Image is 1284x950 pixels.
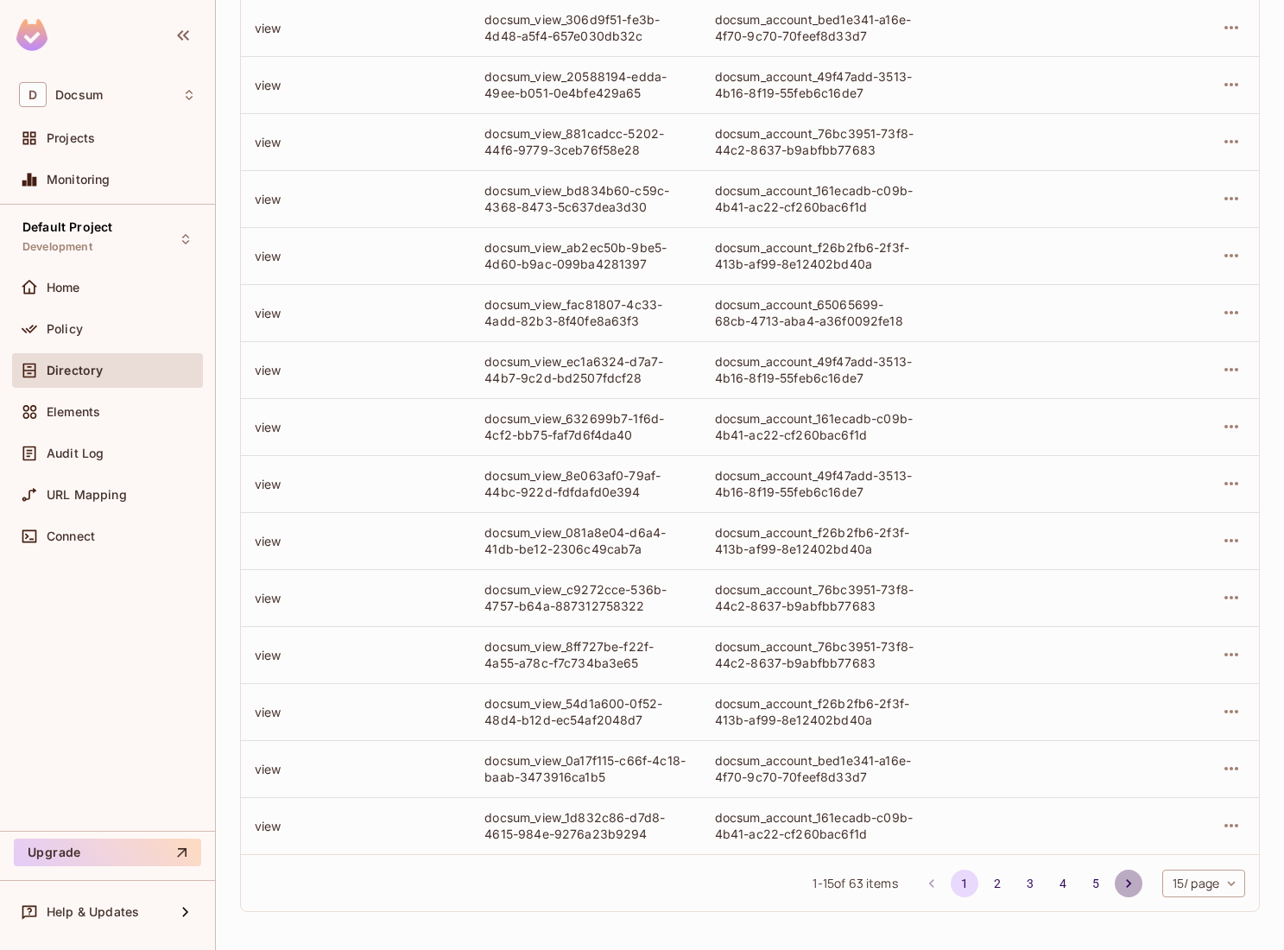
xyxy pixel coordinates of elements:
[715,695,917,728] div: docsum_account_f26b2fb6-2f3f-413b-af99-8e12402bd40a
[484,581,686,614] div: docsum_view_c9272cce-536b-4757-b64a-887312758322
[255,134,457,150] div: view
[484,182,686,215] div: docsum_view_bd834b60-c59c-4368-8473-5c637dea3d30
[915,870,1145,897] nav: pagination navigation
[47,131,95,145] span: Projects
[715,752,917,785] div: docsum_account_bed1e341-a16e-4f70-9c70-70feef8d33d7
[22,240,92,254] span: Development
[715,638,917,671] div: docsum_account_76bc3951-73f8-44c2-8637-b9abfbb77683
[55,88,103,102] span: Workspace: Docsum
[47,173,111,187] span: Monitoring
[715,809,917,842] div: docsum_account_161ecadb-c09b-4b41-ac22-cf260bac6f1d
[484,467,686,500] div: docsum_view_8e063af0-79af-44bc-922d-fdfdafd0e394
[19,82,47,107] span: D
[484,410,686,443] div: docsum_view_632699b7-1f6d-4cf2-bb75-faf7d6f4da40
[255,476,457,492] div: view
[255,647,457,663] div: view
[715,239,917,272] div: docsum_account_f26b2fb6-2f3f-413b-af99-8e12402bd40a
[255,248,457,264] div: view
[715,581,917,614] div: docsum_account_76bc3951-73f8-44c2-8637-b9abfbb77683
[255,704,457,720] div: view
[255,419,457,435] div: view
[255,362,457,378] div: view
[1082,870,1110,897] button: Go to page 5
[47,364,103,377] span: Directory
[484,11,686,44] div: docsum_view_306d9f51-fe3b-4d48-a5f4-657e030db32c
[47,281,80,294] span: Home
[715,296,917,329] div: docsum_account_65065699-68cb-4713-aba4-a36f0092fe18
[715,353,917,386] div: docsum_account_49f47add-3513-4b16-8f19-55feb6c16de7
[47,446,104,460] span: Audit Log
[484,68,686,101] div: docsum_view_20588194-edda-49ee-b051-0e4bfe429a65
[255,77,457,93] div: view
[255,818,457,834] div: view
[715,11,917,44] div: docsum_account_bed1e341-a16e-4f70-9c70-70feef8d33d7
[484,695,686,728] div: docsum_view_54d1a600-0f52-48d4-b12d-ec54af2048d7
[715,125,917,158] div: docsum_account_76bc3951-73f8-44c2-8637-b9abfbb77683
[484,524,686,557] div: docsum_view_081a8e04-d6a4-41db-be12-2306c49cab7a
[484,752,686,785] div: docsum_view_0a17f115-c66f-4c18-baab-3473916ca1b5
[22,220,112,234] span: Default Project
[813,874,897,893] span: 1 - 15 of 63 items
[47,322,83,336] span: Policy
[1016,870,1044,897] button: Go to page 3
[255,533,457,549] div: view
[484,809,686,842] div: docsum_view_1d832c86-d7d8-4615-984e-9276a23b9294
[47,488,127,502] span: URL Mapping
[255,590,457,606] div: view
[715,68,917,101] div: docsum_account_49f47add-3513-4b16-8f19-55feb6c16de7
[1162,870,1245,897] div: 15 / page
[14,839,201,866] button: Upgrade
[715,467,917,500] div: docsum_account_49f47add-3513-4b16-8f19-55feb6c16de7
[715,182,917,215] div: docsum_account_161ecadb-c09b-4b41-ac22-cf260bac6f1d
[255,761,457,777] div: view
[484,125,686,158] div: docsum_view_881cadcc-5202-44f6-9779-3ceb76f58e28
[984,870,1011,897] button: Go to page 2
[484,296,686,329] div: docsum_view_fac81807-4c33-4add-82b3-8f40fe8a63f3
[484,353,686,386] div: docsum_view_ec1a6324-d7a7-44b7-9c2d-bd2507fdcf28
[715,410,917,443] div: docsum_account_161ecadb-c09b-4b41-ac22-cf260bac6f1d
[951,870,978,897] button: page 1
[1049,870,1077,897] button: Go to page 4
[47,905,139,919] span: Help & Updates
[16,19,47,51] img: SReyMgAAAABJRU5ErkJggg==
[484,638,686,671] div: docsum_view_8ff727be-f22f-4a55-a78c-f7c734ba3e65
[255,305,457,321] div: view
[715,524,917,557] div: docsum_account_f26b2fb6-2f3f-413b-af99-8e12402bd40a
[47,529,95,543] span: Connect
[255,20,457,36] div: view
[255,191,457,207] div: view
[1115,870,1142,897] button: Go to next page
[484,239,686,272] div: docsum_view_ab2ec50b-9be5-4d60-b9ac-099ba4281397
[47,405,100,419] span: Elements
